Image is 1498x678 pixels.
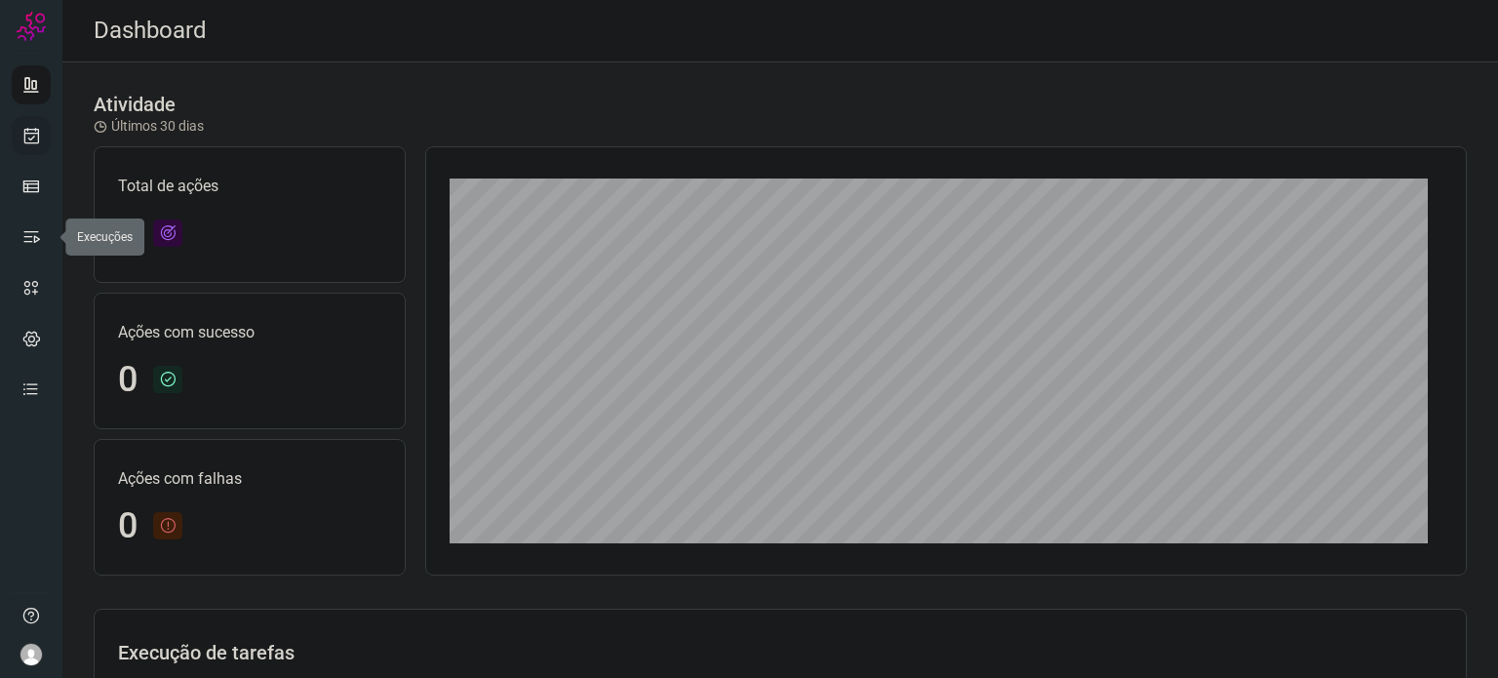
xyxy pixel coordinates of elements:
img: avatar-user-boy.jpg [20,643,43,666]
h1: 0 [118,505,138,547]
p: Ações com falhas [118,467,381,491]
p: Ações com sucesso [118,321,381,344]
h2: Dashboard [94,17,207,45]
p: Total de ações [118,175,381,198]
img: Logo [17,12,46,41]
h3: Execução de tarefas [118,641,1442,664]
p: Últimos 30 dias [94,116,204,137]
h3: Atividade [94,93,176,116]
h1: 0 [118,359,138,401]
span: Execuções [77,230,133,244]
h1: 0 [118,213,138,255]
